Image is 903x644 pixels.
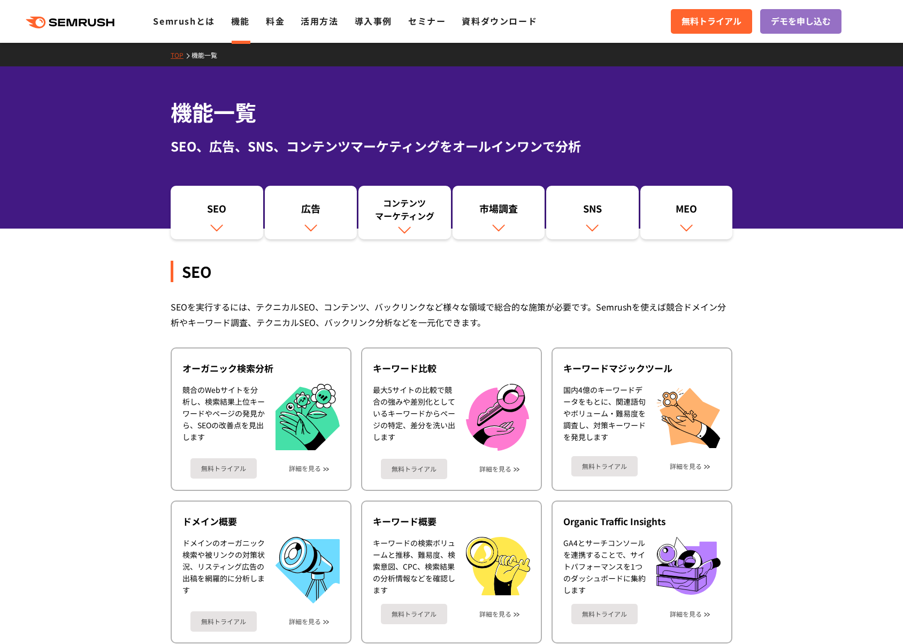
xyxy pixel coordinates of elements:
[656,537,721,595] img: Organic Traffic Insights
[571,604,638,624] a: 無料トライアル
[656,384,721,448] img: キーワードマジックツール
[301,14,338,27] a: 活用方法
[563,384,646,448] div: 国内4億のキーワードデータをもとに、関連語句やボリューム・難易度を調査し、対策キーワードを発見します
[171,186,263,239] a: SEO
[682,14,741,28] span: 無料トライアル
[563,362,721,375] div: キーワードマジックツール
[276,537,340,603] img: ドメイン概要
[373,537,455,596] div: キーワードの検索ボリュームと推移、難易度、検索意図、CPC、検索結果の分析情報などを確認します
[182,537,265,603] div: ドメインのオーガニック検索や被リンクの対策状況、リスティング広告の出稿を網羅的に分析します
[358,186,451,239] a: コンテンツマーケティング
[373,362,530,375] div: キーワード比較
[453,186,545,239] a: 市場調査
[381,604,447,624] a: 無料トライアル
[381,459,447,479] a: 無料トライアル
[571,456,638,476] a: 無料トライアル
[182,384,265,451] div: 競合のWebサイトを分析し、検索結果上位キーワードやページの発見から、SEOの改善点を見出します
[466,384,529,451] img: キーワード比較
[270,202,352,220] div: 広告
[176,202,258,220] div: SEO
[182,515,340,528] div: ドメイン概要
[190,611,257,632] a: 無料トライアル
[479,465,511,473] a: 詳細を見る
[265,186,357,239] a: 広告
[171,261,732,282] div: SEO
[771,14,831,28] span: デモを申し込む
[408,14,446,27] a: セミナー
[646,202,728,220] div: MEO
[670,463,702,470] a: 詳細を見る
[462,14,537,27] a: 資料ダウンロード
[760,9,841,34] a: デモを申し込む
[231,14,250,27] a: 機能
[563,537,646,596] div: GA4とサーチコンソールを連携することで、サイトパフォーマンスを1つのダッシュボードに集約します
[171,96,732,128] h1: 機能一覧
[466,537,530,595] img: キーワード概要
[190,458,257,479] a: 無料トライアル
[171,50,192,59] a: TOP
[546,186,639,239] a: SNS
[373,515,530,528] div: キーワード概要
[192,50,225,59] a: 機能一覧
[276,384,340,451] img: オーガニック検索分析
[640,186,733,239] a: MEO
[479,610,511,618] a: 詳細を見る
[552,202,633,220] div: SNS
[289,618,321,625] a: 詳細を見る
[563,515,721,528] div: Organic Traffic Insights
[364,196,446,222] div: コンテンツ マーケティング
[289,465,321,472] a: 詳細を見る
[153,14,215,27] a: Semrushとは
[670,610,702,618] a: 詳細を見る
[355,14,392,27] a: 導入事例
[266,14,285,27] a: 料金
[671,9,752,34] a: 無料トライアル
[171,137,732,156] div: SEO、広告、SNS、コンテンツマーケティングをオールインワンで分析
[171,299,732,330] div: SEOを実行するには、テクニカルSEO、コンテンツ、バックリンクなど様々な領域で総合的な施策が必要です。Semrushを使えば競合ドメイン分析やキーワード調査、テクニカルSEO、バックリンク分析...
[182,362,340,375] div: オーガニック検索分析
[373,384,455,451] div: 最大5サイトの比較で競合の強みや差別化としているキーワードからページの特定、差分を洗い出します
[458,202,540,220] div: 市場調査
